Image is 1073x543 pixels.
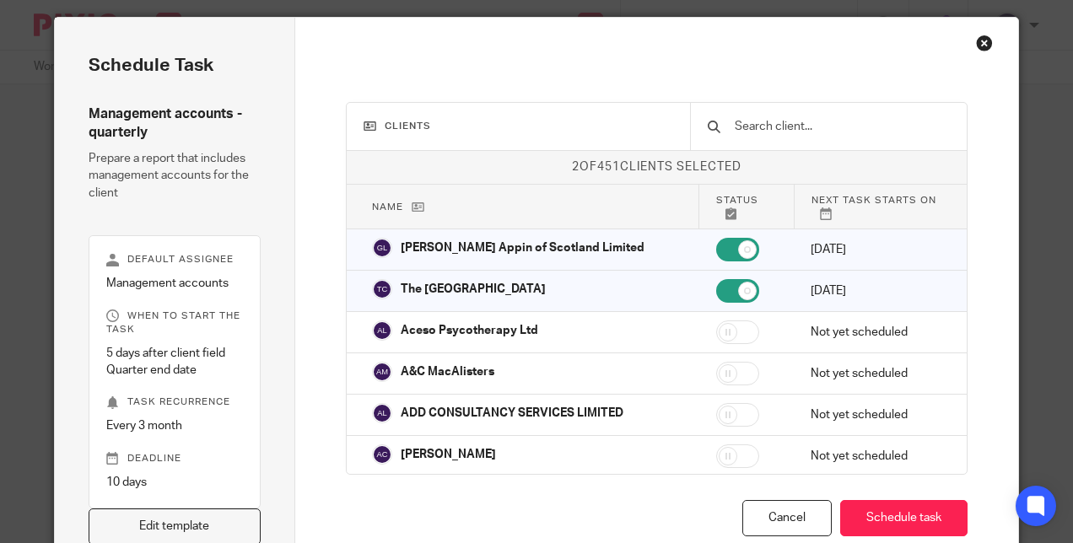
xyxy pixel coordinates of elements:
[401,239,644,256] p: [PERSON_NAME] Appin of Scotland Limited
[716,193,777,220] p: Status
[401,405,623,422] p: ADD CONSULTANCY SERVICES LIMITED
[401,363,494,380] p: A&C MacAlisters
[372,444,392,465] img: svg%3E
[401,322,538,339] p: Aceso Psycotherapy Ltd
[742,500,832,536] div: Cancel
[811,324,941,341] p: Not yet scheduled
[976,35,993,51] div: Close this dialog window
[372,320,392,341] img: svg%3E
[401,446,496,463] p: [PERSON_NAME]
[106,309,244,336] p: When to start the task
[89,105,262,142] h4: Management accounts - quarterly
[106,275,244,292] p: Management accounts
[347,159,967,175] p: of clients selected
[89,150,262,202] p: Prepare a report that includes management accounts for the client
[106,452,244,465] p: Deadline
[372,279,392,299] img: svg%3E
[811,241,941,258] p: [DATE]
[811,406,941,423] p: Not yet scheduled
[811,193,941,220] p: Next task starts on
[811,365,941,382] p: Not yet scheduled
[372,200,682,214] p: Name
[597,161,620,173] span: 451
[372,238,392,258] img: svg%3E
[364,120,673,133] h3: Clients
[106,253,244,266] p: Default assignee
[372,362,392,382] img: svg%3E
[106,345,244,379] p: 5 days after client field Quarter end date
[733,117,950,136] input: Search client...
[106,417,244,434] p: Every 3 month
[811,448,941,465] p: Not yet scheduled
[840,500,968,536] button: Schedule task
[401,281,546,298] p: The [GEOGRAPHIC_DATA]
[106,474,244,491] p: 10 days
[89,51,262,80] h2: Schedule task
[106,395,244,409] p: Task recurrence
[572,161,580,173] span: 2
[372,403,392,423] img: svg%3E
[811,282,941,299] p: [DATE]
